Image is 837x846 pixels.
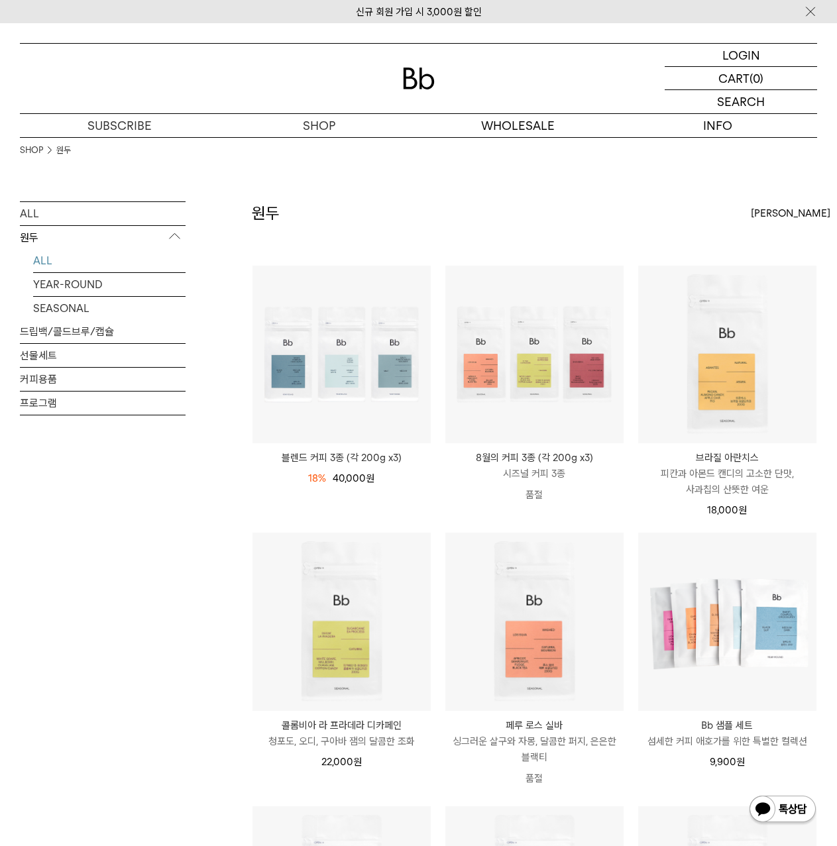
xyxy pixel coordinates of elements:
[638,450,816,498] a: 브라질 아란치스 피칸과 아몬드 캔디의 고소한 단맛, 사과칩의 산뜻한 여운
[20,392,186,415] a: 프로그램
[20,202,186,225] a: ALL
[20,320,186,343] a: 드립백/콜드브루/캡슐
[252,450,431,466] a: 블렌드 커피 3종 (각 200g x3)
[638,733,816,749] p: 섬세한 커피 애호가를 위한 특별한 컬렉션
[618,114,817,137] p: INFO
[445,717,624,733] p: 페루 로스 실바
[252,533,431,711] img: 콜롬비아 라 프라데라 디카페인
[33,249,186,272] a: ALL
[751,205,830,221] span: [PERSON_NAME]
[736,756,745,768] span: 원
[710,756,745,768] span: 9,900
[718,67,750,89] p: CART
[252,733,431,749] p: 청포도, 오디, 구아바 잼의 달콤한 조화
[638,533,816,711] img: Bb 샘플 세트
[20,344,186,367] a: 선물세트
[638,717,816,733] p: Bb 샘플 세트
[638,717,816,749] a: Bb 샘플 세트 섬세한 커피 애호가를 위한 특별한 컬렉션
[445,717,624,765] a: 페루 로스 실바 싱그러운 살구와 자몽, 달콤한 퍼지, 은은한 블랙티
[56,144,71,157] a: 원두
[445,533,624,711] img: 페루 로스 실바
[252,266,431,444] img: 블렌드 커피 3종 (각 200g x3)
[33,297,186,320] a: SEASONAL
[638,266,816,444] img: 브라질 아란치스
[252,717,431,733] p: 콜롬비아 라 프라데라 디카페인
[252,202,280,225] h2: 원두
[219,114,419,137] a: SHOP
[20,144,43,157] a: SHOP
[20,368,186,391] a: 커피용품
[638,450,816,466] p: 브라질 아란치스
[445,733,624,765] p: 싱그러운 살구와 자몽, 달콤한 퍼지, 은은한 블랙티
[445,765,624,792] p: 품절
[353,756,362,768] span: 원
[20,226,186,250] p: 원두
[665,44,817,67] a: LOGIN
[333,472,374,484] span: 40,000
[366,472,374,484] span: 원
[707,504,747,516] span: 18,000
[308,470,326,486] div: 18%
[445,450,624,482] a: 8월의 커피 3종 (각 200g x3) 시즈널 커피 3종
[722,44,760,66] p: LOGIN
[33,273,186,296] a: YEAR-ROUND
[20,114,219,137] a: SUBSCRIBE
[356,6,482,18] a: 신규 회원 가입 시 3,000원 할인
[445,450,624,466] p: 8월의 커피 3종 (각 200g x3)
[748,794,817,826] img: 카카오톡 채널 1:1 채팅 버튼
[419,114,618,137] p: WHOLESALE
[445,466,624,482] p: 시즈널 커피 3종
[445,266,624,444] img: 8월의 커피 3종 (각 200g x3)
[738,504,747,516] span: 원
[638,466,816,498] p: 피칸과 아몬드 캔디의 고소한 단맛, 사과칩의 산뜻한 여운
[321,756,362,768] span: 22,000
[403,68,435,89] img: 로고
[252,717,431,749] a: 콜롬비아 라 프라데라 디카페인 청포도, 오디, 구아바 잼의 달콤한 조화
[717,90,765,113] p: SEARCH
[750,67,763,89] p: (0)
[445,482,624,508] p: 품절
[665,67,817,90] a: CART (0)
